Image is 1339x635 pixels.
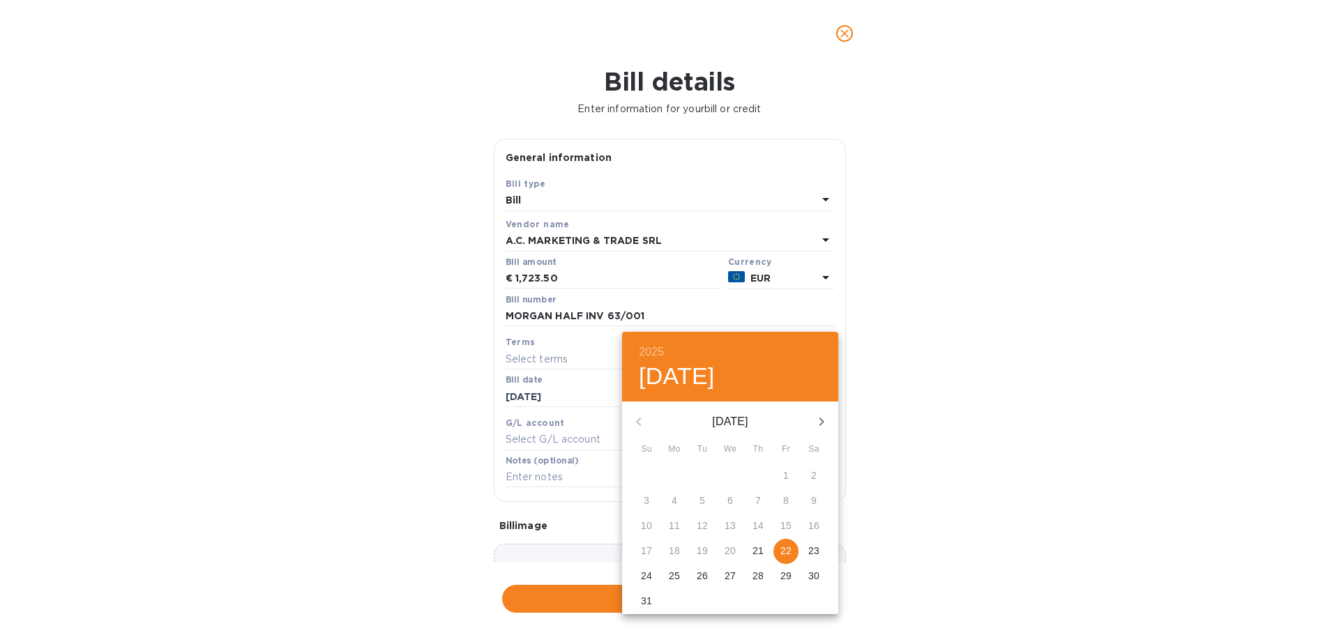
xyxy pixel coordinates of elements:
button: 23 [801,539,826,564]
p: 27 [725,569,736,583]
span: Su [634,443,659,457]
button: 21 [746,539,771,564]
span: Sa [801,443,826,457]
button: 2025 [639,342,664,362]
p: 26 [697,569,708,583]
button: 31 [634,589,659,614]
p: 29 [780,569,792,583]
p: 28 [752,569,764,583]
p: 22 [780,544,792,558]
p: 30 [808,569,819,583]
p: 25 [669,569,680,583]
span: Mo [662,443,687,457]
button: 30 [801,564,826,589]
p: 24 [641,569,652,583]
button: 25 [662,564,687,589]
span: Th [746,443,771,457]
p: 31 [641,594,652,608]
button: 24 [634,564,659,589]
button: 26 [690,564,715,589]
button: 28 [746,564,771,589]
button: 22 [773,539,799,564]
button: [DATE] [639,362,715,391]
span: Fr [773,443,799,457]
p: 23 [808,544,819,558]
button: 27 [718,564,743,589]
span: Tu [690,443,715,457]
button: 29 [773,564,799,589]
span: We [718,443,743,457]
p: [DATE] [656,413,805,430]
p: 21 [752,544,764,558]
